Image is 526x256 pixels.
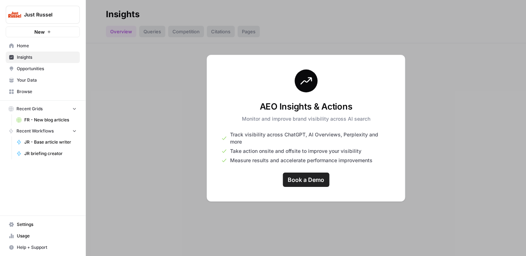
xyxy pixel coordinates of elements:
span: Home [17,43,77,49]
button: Workspace: Just Russel [6,6,80,24]
span: JR - Base article writer [24,139,77,145]
button: Recent Grids [6,103,80,114]
span: Settings [17,221,77,228]
span: Insights [17,54,77,61]
a: JR - Base article writer [13,136,80,148]
h3: AEO Insights & Actions [242,101,370,112]
span: FR - New blog articles [24,117,77,123]
span: Opportunities [17,66,77,72]
a: Settings [6,219,80,230]
span: Book a Demo [288,175,324,184]
a: Home [6,40,80,52]
a: Usage [6,230,80,242]
span: Usage [17,233,77,239]
a: Your Data [6,74,80,86]
p: Monitor and improve brand visibility across AI search [242,115,370,122]
span: Browse [17,88,77,95]
a: Insights [6,52,80,63]
a: Browse [6,86,80,97]
a: FR - New blog articles [13,114,80,126]
span: Measure results and accelerate performance improvements [230,157,372,164]
img: Just Russel Logo [8,8,21,21]
a: JR briefing creator [13,148,80,159]
span: Your Data [17,77,77,83]
span: Track visibility across ChatGPT, AI Overviews, Perplexity and more [230,131,391,145]
button: New [6,26,80,37]
span: Recent Workflows [16,128,54,134]
span: Take action onsite and offsite to improve your visibility [230,148,361,155]
span: Help + Support [17,244,77,251]
span: Recent Grids [16,106,43,112]
span: New [34,28,45,35]
a: Opportunities [6,63,80,74]
a: Book a Demo [283,173,329,187]
button: Recent Workflows [6,126,80,136]
span: JR briefing creator [24,150,77,157]
button: Help + Support [6,242,80,253]
span: Just Russel [24,11,67,18]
